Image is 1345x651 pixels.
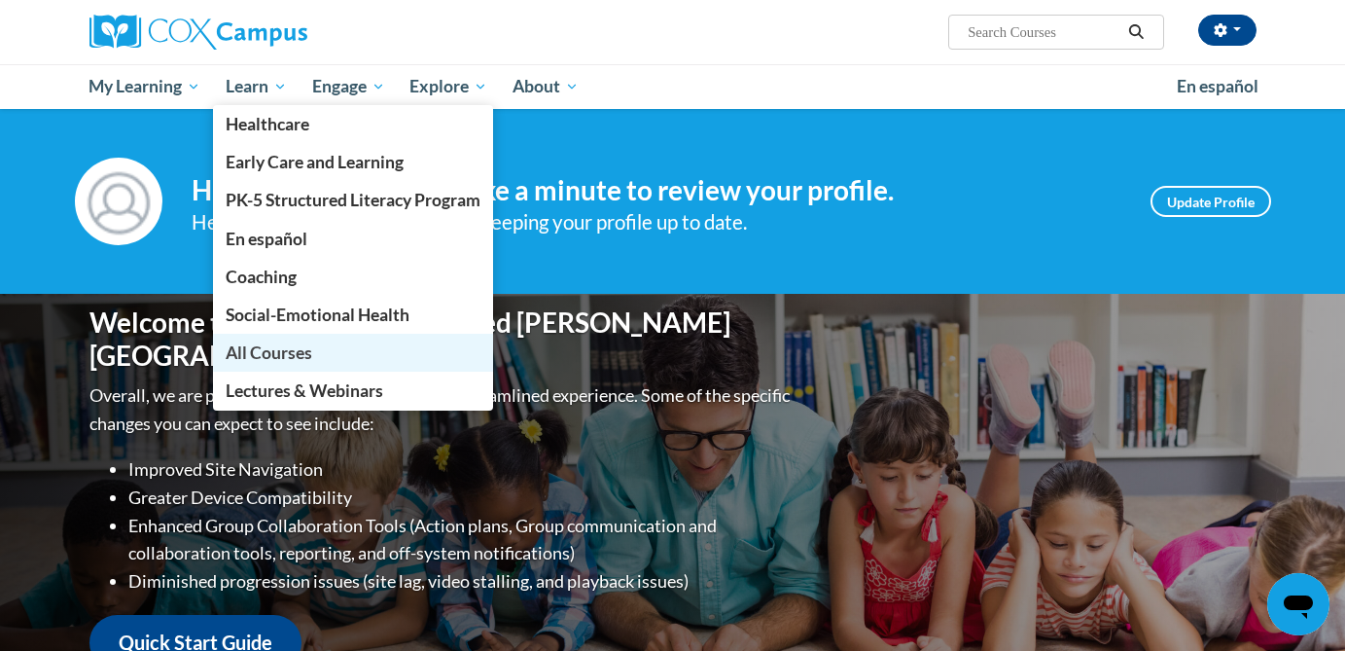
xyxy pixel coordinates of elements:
h1: Welcome to the new and improved [PERSON_NAME][GEOGRAPHIC_DATA] [89,307,795,372]
span: All Courses [226,343,312,363]
img: Profile Image [75,158,162,245]
li: Greater Device Compatibility [128,484,795,512]
li: Enhanced Group Collaboration Tools (Action plans, Group communication and collaboration tools, re... [128,512,795,568]
img: Cox Campus [89,15,307,50]
a: En español [1164,66,1271,107]
a: Explore [397,64,500,109]
div: Help improve your experience by keeping your profile up to date. [192,206,1121,238]
a: About [500,64,591,109]
a: Cox Campus [89,15,459,50]
span: My Learning [88,75,200,98]
span: En español [226,229,307,249]
div: Main menu [60,64,1286,109]
a: Engage [300,64,398,109]
button: Search [1121,20,1150,44]
span: En español [1177,76,1258,96]
span: Lectures & Webinars [226,380,383,401]
a: Healthcare [213,105,493,143]
a: PK-5 Structured Literacy Program [213,181,493,219]
a: Social-Emotional Health [213,296,493,334]
button: Account Settings [1198,15,1257,46]
li: Improved Site Navigation [128,455,795,484]
iframe: Button to launch messaging window [1267,573,1329,635]
span: Explore [409,75,487,98]
span: Social-Emotional Health [226,305,409,325]
h4: Hi [PERSON_NAME]! Take a minute to review your profile. [192,174,1121,207]
span: Engage [312,75,385,98]
span: Learn [226,75,287,98]
a: Learn [213,64,300,109]
span: About [513,75,579,98]
a: Coaching [213,258,493,296]
a: Update Profile [1150,186,1271,217]
span: Coaching [226,267,297,287]
span: Healthcare [226,114,309,134]
a: Lectures & Webinars [213,372,493,410]
span: Early Care and Learning [226,152,404,172]
p: Overall, we are proud to provide you with a more streamlined experience. Some of the specific cha... [89,381,795,438]
a: En español [213,220,493,258]
a: My Learning [77,64,214,109]
a: All Courses [213,334,493,372]
span: PK-5 Structured Literacy Program [226,190,480,210]
input: Search Courses [966,20,1121,44]
a: Early Care and Learning [213,143,493,181]
li: Diminished progression issues (site lag, video stalling, and playback issues) [128,567,795,596]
